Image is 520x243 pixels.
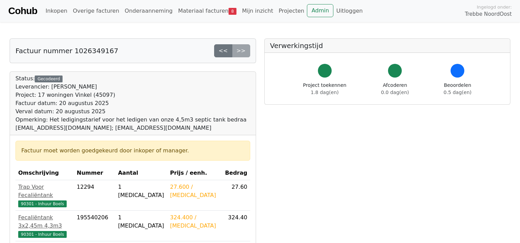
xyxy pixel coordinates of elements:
[18,200,67,207] span: 90301 - Inhuur Boels
[214,44,232,57] a: <<
[222,180,250,211] td: 27.60
[8,3,37,19] a: Cohub
[222,211,250,241] td: 324.40
[118,183,164,199] div: 1 [MEDICAL_DATA]
[167,166,222,180] th: Prijs / eenh.
[18,213,71,230] div: Fecaliëntank 3x2,45m 4,3m3
[43,4,70,18] a: Inkopen
[74,211,115,241] td: 195540206
[170,183,219,199] div: 27.600 / [MEDICAL_DATA]
[307,4,333,17] a: Admin
[18,213,71,238] a: Fecaliëntank 3x2,45m 4,3m390301 - Inhuur Boels
[270,42,505,50] h5: Verwerkingstijd
[15,91,250,99] div: Project: 17 woningen Vinkel (45097)
[15,107,250,116] div: Verval datum: 20 augustus 2025
[18,231,67,238] span: 90301 - Inhuur Boels
[74,166,115,180] th: Nummer
[115,166,167,180] th: Aantal
[21,147,244,155] div: Factuur moet worden goedgekeurd door inkoper of manager.
[444,90,472,95] span: 0.5 dag(en)
[122,4,175,18] a: Onderaanneming
[18,183,71,208] a: Trap Voor Fecaliëntank90301 - Inhuur Boels
[15,166,74,180] th: Omschrijving
[15,83,250,91] div: Leverancier: [PERSON_NAME]
[15,116,250,132] div: Opmerking: Het ledigingstarief voor het ledigen van onze 4,5m3 septic tank bedraa [EMAIL_ADDRESS]...
[70,4,122,18] a: Overige facturen
[239,4,276,18] a: Mijn inzicht
[477,4,512,10] span: Ingelogd onder:
[276,4,307,18] a: Projecten
[222,166,250,180] th: Bedrag
[15,74,250,132] div: Status:
[311,90,339,95] span: 1.8 dag(en)
[444,82,472,96] div: Beoordelen
[381,90,409,95] span: 0.0 dag(en)
[35,76,63,82] div: Gecodeerd
[74,180,115,211] td: 12294
[333,4,365,18] a: Uitloggen
[15,47,118,55] h5: Factuur nummer 1026349167
[303,82,346,96] div: Project toekennen
[170,213,219,230] div: 324.400 / [MEDICAL_DATA]
[18,183,71,199] div: Trap Voor Fecaliëntank
[465,10,512,18] span: Trebbe NoordOost
[175,4,239,18] a: Materiaal facturen8
[118,213,164,230] div: 1 [MEDICAL_DATA]
[381,82,409,96] div: Afcoderen
[15,99,250,107] div: Factuur datum: 20 augustus 2025
[229,8,236,15] span: 8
